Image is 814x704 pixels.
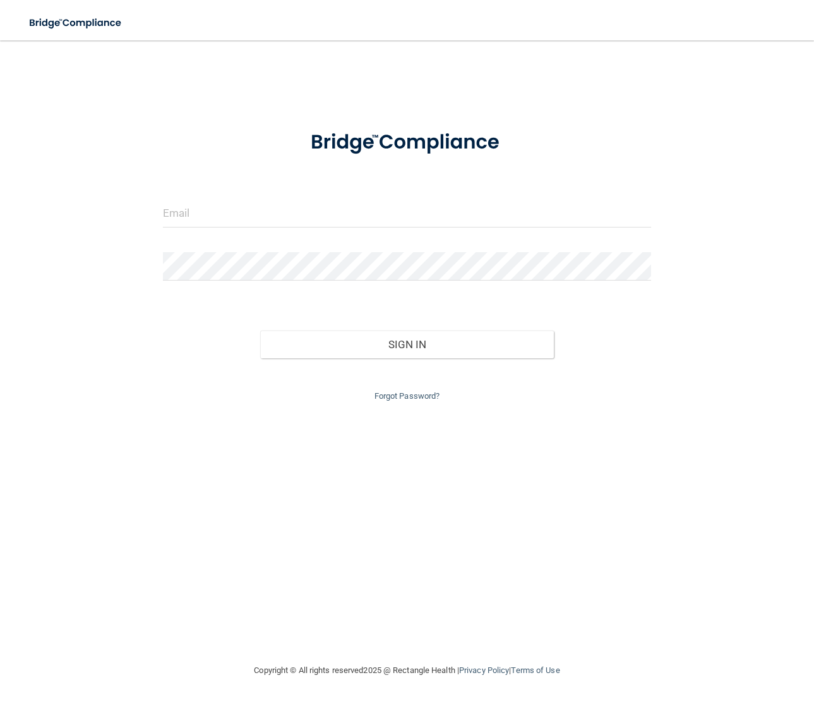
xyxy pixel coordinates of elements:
a: Terms of Use [511,665,560,675]
img: bridge_compliance_login_screen.278c3ca4.svg [290,116,525,169]
div: Copyright © All rights reserved 2025 @ Rectangle Health | | [177,650,638,691]
a: Privacy Policy [459,665,509,675]
button: Sign In [260,331,553,358]
img: bridge_compliance_login_screen.278c3ca4.svg [19,10,133,36]
a: Forgot Password? [374,391,440,401]
input: Email [163,199,652,228]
